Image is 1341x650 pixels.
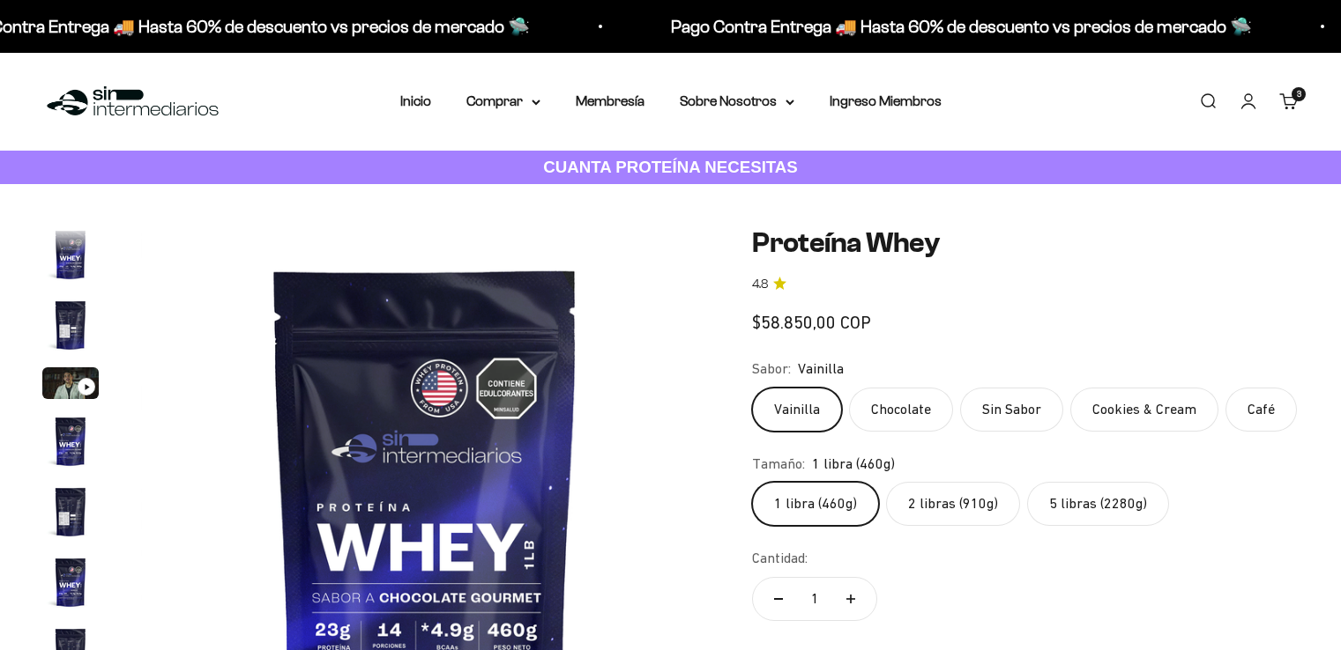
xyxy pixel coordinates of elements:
strong: CUANTA PROTEÍNA NECESITAS [543,158,798,176]
span: 4.8 [752,275,768,294]
a: 4.84.8 de 5.0 estrellas [752,275,1299,294]
span: 3 [1297,90,1301,99]
h1: Proteína Whey [752,226,1299,260]
button: Ir al artículo 2 [42,297,99,358]
img: Proteína Whey [42,554,99,610]
a: Inicio [400,93,431,108]
button: Ir al artículo 4 [42,413,99,475]
legend: Sabor: [752,358,791,380]
legend: Tamaño: [752,453,805,476]
summary: Sobre Nosotros [680,90,794,113]
p: Pago Contra Entrega 🚚 Hasta 60% de descuento vs precios de mercado 🛸 [666,12,1247,41]
button: Ir al artículo 5 [42,484,99,545]
a: Ingreso Miembros [830,93,942,108]
summary: Comprar [466,90,540,113]
button: Ir al artículo 3 [42,367,99,404]
img: Proteína Whey [42,413,99,469]
sale-price: $58.850,00 COP [752,308,871,336]
button: Ir al artículo 1 [42,226,99,288]
button: Reducir cantidad [753,578,804,620]
img: Proteína Whey [42,226,99,283]
button: Ir al artículo 6 [42,554,99,616]
span: 1 libra (460g) [812,453,895,476]
a: Membresía [576,93,644,108]
img: Proteína Whey [42,297,99,353]
span: Vainilla [798,358,844,380]
label: Cantidad: [752,547,808,570]
img: Proteína Whey [42,484,99,540]
button: Aumentar cantidad [825,578,876,620]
